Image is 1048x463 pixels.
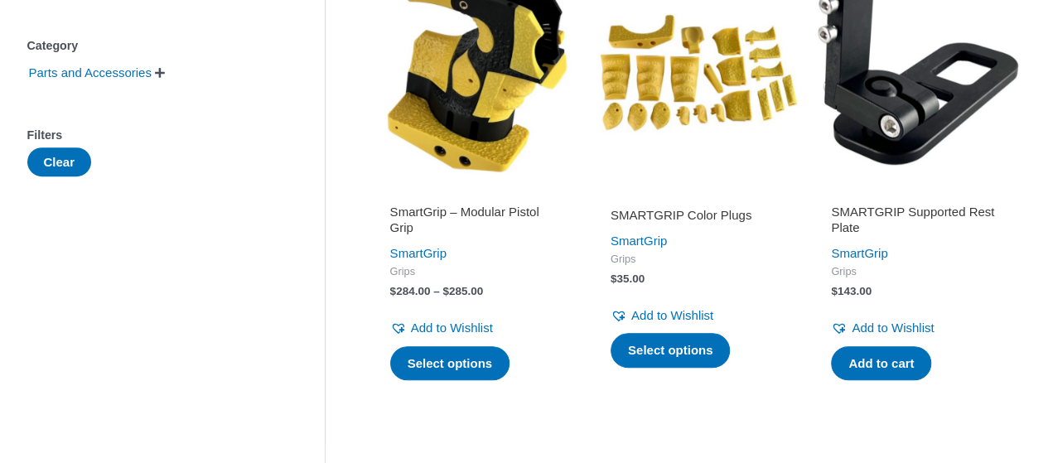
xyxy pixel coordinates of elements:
span: Grips [390,265,564,279]
a: Add to Wishlist [831,316,934,340]
span: Add to Wishlist [411,321,493,335]
bdi: 285.00 [442,285,483,297]
span: $ [390,285,397,297]
span: Add to Wishlist [631,308,713,322]
span: Parts and Accessories [27,59,153,87]
bdi: 35.00 [611,272,645,285]
span: $ [442,285,449,297]
a: SmartGrip [611,234,667,248]
a: SmartGrip – Modular Pistol Grip [390,204,564,243]
iframe: Customer reviews powered by Trustpilot [390,184,564,204]
a: SMARTGRIP Color Plugs [611,207,785,229]
a: Add to cart: “SMARTGRIP Supported Rest Plate” [831,346,931,381]
div: Category [27,34,275,58]
h2: SMARTGRIP Color Plugs [611,207,785,224]
span: Grips [831,265,1005,279]
span: $ [611,272,617,285]
span: Add to Wishlist [852,321,934,335]
div: Filters [27,123,275,147]
a: Select options for “SMARTGRIP Color Plugs” [611,333,731,368]
bdi: 284.00 [390,285,431,297]
button: Clear [27,147,92,176]
h2: SmartGrip – Modular Pistol Grip [390,204,564,236]
a: SmartGrip [831,246,887,260]
span:  [155,67,165,79]
a: Select options for “SmartGrip - Modular Pistol Grip” [390,346,510,381]
a: Add to Wishlist [390,316,493,340]
iframe: Customer reviews powered by Trustpilot [831,184,1005,204]
iframe: Customer reviews powered by Trustpilot [611,184,785,204]
h2: SMARTGRIP Supported Rest Plate [831,204,1005,236]
span: $ [831,285,838,297]
a: SmartGrip [390,246,447,260]
a: SMARTGRIP Supported Rest Plate [831,204,1005,243]
a: Add to Wishlist [611,304,713,327]
span: Grips [611,253,785,267]
bdi: 143.00 [831,285,872,297]
span: – [433,285,440,297]
a: Parts and Accessories [27,65,153,79]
